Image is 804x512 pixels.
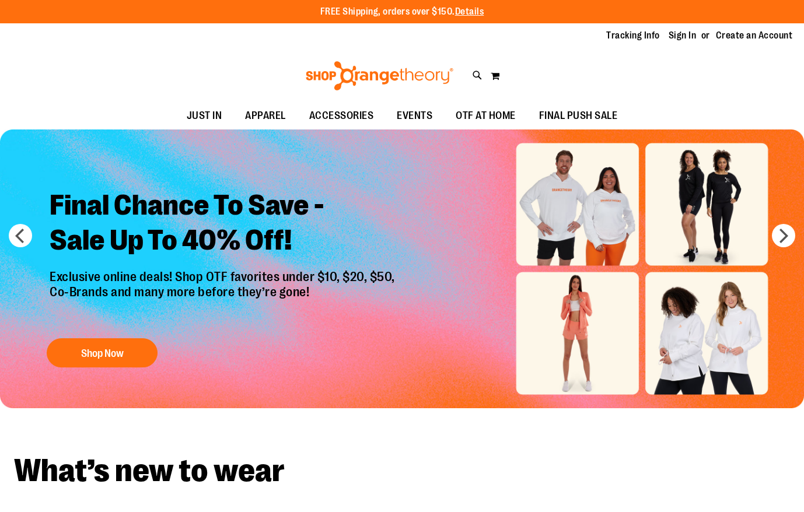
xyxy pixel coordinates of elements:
a: Final Chance To Save -Sale Up To 40% Off! Exclusive online deals! Shop OTF favorites under $10, $... [41,179,407,373]
h2: What’s new to wear [14,455,790,487]
h2: Final Chance To Save - Sale Up To 40% Off! [41,179,407,269]
p: FREE Shipping, orders over $150. [320,5,484,19]
button: next [772,224,795,247]
a: EVENTS [385,103,444,129]
a: APPAREL [233,103,298,129]
span: ACCESSORIES [309,103,374,129]
span: FINAL PUSH SALE [539,103,618,129]
span: EVENTS [397,103,432,129]
span: APPAREL [245,103,286,129]
span: OTF AT HOME [456,103,516,129]
a: Create an Account [716,29,793,42]
a: FINAL PUSH SALE [527,103,630,129]
a: JUST IN [175,103,234,129]
button: Shop Now [47,338,158,367]
p: Exclusive online deals! Shop OTF favorites under $10, $20, $50, Co-Brands and many more before th... [41,269,407,327]
a: Tracking Info [606,29,660,42]
img: Shop Orangetheory [304,61,455,90]
button: prev [9,224,32,247]
a: Sign In [669,29,697,42]
a: ACCESSORIES [298,103,386,129]
a: Details [455,6,484,17]
span: JUST IN [187,103,222,129]
a: OTF AT HOME [444,103,527,129]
